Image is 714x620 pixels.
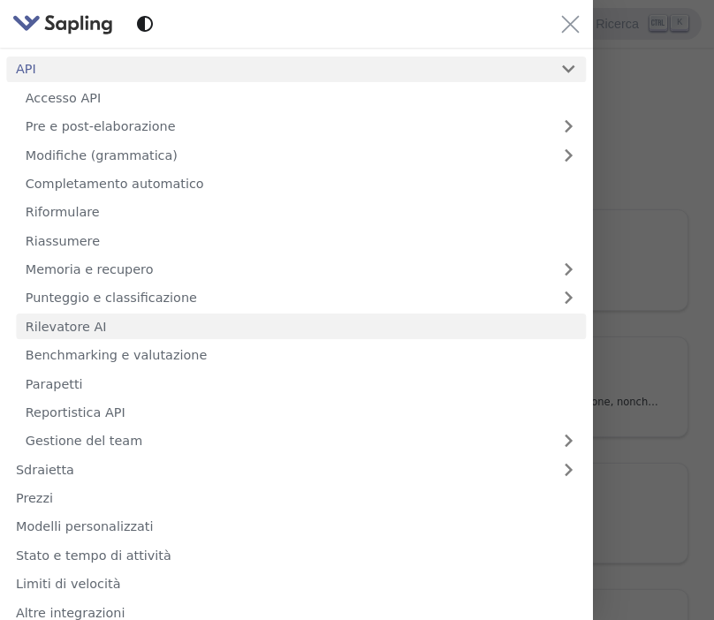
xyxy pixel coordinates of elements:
[16,285,586,311] a: Punteggio e classificazione
[16,142,586,168] a: Modifiche (grammatica)
[16,400,586,426] a: Reportistica API
[6,457,551,482] a: Sdraietta
[6,571,586,597] a: Limiti di velocità
[16,428,586,454] a: Gestione del team
[6,57,551,82] a: API
[16,371,586,397] a: Parapetti
[12,11,113,37] img: Sapling.ai
[551,57,587,82] button: Comprimi la categoria 'API' della barra laterale
[16,228,586,253] a: Riassumere
[16,114,586,140] a: Pre e post-elaborazione
[551,457,587,482] button: Espandi la categoria della barra laterale "SDK"
[16,314,586,339] a: Rilevatore AI
[16,85,586,110] a: Accesso API
[16,200,586,225] a: Riformulare
[12,11,119,37] a: Sapling.ai
[6,514,586,540] a: Modelli personalizzati
[16,171,586,197] a: Completamento automatico
[6,542,586,568] a: Stato e tempo di attività
[6,486,586,511] a: Prezzi
[561,15,580,34] button: Chiudi la barra di navigazione
[16,343,586,368] a: Benchmarking e valutazione
[16,257,586,283] a: Memoria e recupero
[133,11,158,37] button: Passa dalla modalità scura a quella chiara (attualmente modalità di sistema)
